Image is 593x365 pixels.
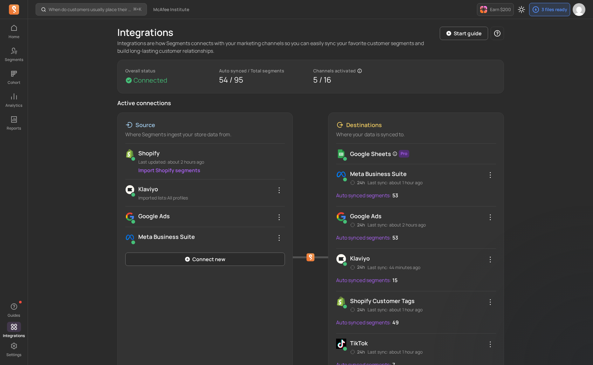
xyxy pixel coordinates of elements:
[350,179,365,186] p: 24h
[529,3,570,16] button: 3 files ready
[350,307,365,313] p: 24h
[5,57,23,62] p: Segments
[368,349,423,355] p: Last sync: about 1 hour ago
[350,222,365,228] p: 24h
[350,264,365,270] p: 24h
[440,27,488,40] button: Start guide
[219,68,308,74] p: Auto synced / Total segments
[36,3,147,16] button: When do customers usually place their second order?⌘+K
[138,167,200,174] a: Import Shopify segments
[5,103,22,108] p: Analytics
[7,300,21,319] button: Guides
[117,39,435,55] p: Integrations are how Segments connects with your marketing channels so you can easily sync your f...
[336,169,346,179] img: Facebook
[392,190,398,201] p: 53
[336,149,346,159] img: gs
[125,253,285,266] a: Connect new
[350,149,391,158] p: Google Sheets
[336,276,391,284] p: Auto synced segments:
[149,4,193,15] button: McAfee Institute
[573,3,585,16] img: avatar
[336,232,398,243] a: Auto synced segments:53
[368,179,423,186] p: Last sync: about 1 hour ago
[134,76,168,85] p: Connected
[368,222,426,228] p: Last sync: about 2 hours ago
[336,339,346,349] img: TikTok
[134,6,141,13] span: +
[350,169,423,178] p: Meta business suite
[3,333,25,338] p: Integrations
[125,212,134,222] img: google
[336,192,391,199] p: Auto synced segments:
[571,343,587,359] iframe: Intercom live chat
[138,232,285,241] p: Meta business suite
[313,74,402,85] p: 5 / 16
[336,234,391,241] p: Auto synced segments:
[8,80,20,85] p: Cohort
[392,317,399,328] p: 49
[350,212,426,220] p: Google Ads
[336,274,398,286] a: Auto synced segments:15
[125,185,134,195] img: klaviyo
[117,27,173,38] h1: Integrations
[7,126,21,131] p: Reports
[138,212,285,220] p: Google Ads
[399,150,409,158] span: Pro
[125,68,214,74] p: Overall status
[350,254,420,263] p: Klaviyo
[125,232,134,242] img: facebook
[477,3,514,16] button: Earn $200
[368,264,420,271] p: Last sync: 44 minutes ago
[125,131,285,138] p: Where Segments ingest your store data from.
[515,3,528,16] button: Toggle dark mode
[6,352,21,357] p: Settings
[138,195,285,201] p: Imported lists: All profiles
[153,6,189,13] span: McAfee Institute
[541,6,567,13] p: 3 files ready
[117,98,504,107] p: Active connections
[139,7,141,12] kbd: K
[138,185,285,193] p: Klaviyo
[346,120,382,129] p: Destinations
[350,339,423,348] p: TikTok
[350,349,365,355] p: 24h
[125,149,134,159] img: shopify
[9,34,19,39] p: Home
[8,313,20,318] p: Guides
[336,296,346,307] img: Shopify_Customer_Tag
[313,68,356,74] p: Channels activated
[133,6,137,14] kbd: ⌘
[138,149,285,158] p: Shopify
[392,232,398,243] p: 53
[350,296,423,305] p: Shopify customer tags
[336,131,496,138] p: Where your data is synced to.
[336,254,346,264] img: Klaviyo
[490,6,511,13] p: Earn $200
[135,120,155,129] p: Source
[336,319,391,326] p: Auto synced segments:
[49,6,131,13] p: When do customers usually place their second order?
[336,212,346,222] img: Google
[454,30,482,37] p: Start guide
[219,74,308,85] p: 54 / 95
[336,190,398,201] a: Auto synced segments:53
[138,159,285,165] p: Last updated: about 2 hours ago
[368,307,423,313] p: Last sync: about 1 hour ago
[336,317,399,328] a: Auto synced segments:49
[392,274,397,286] p: 15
